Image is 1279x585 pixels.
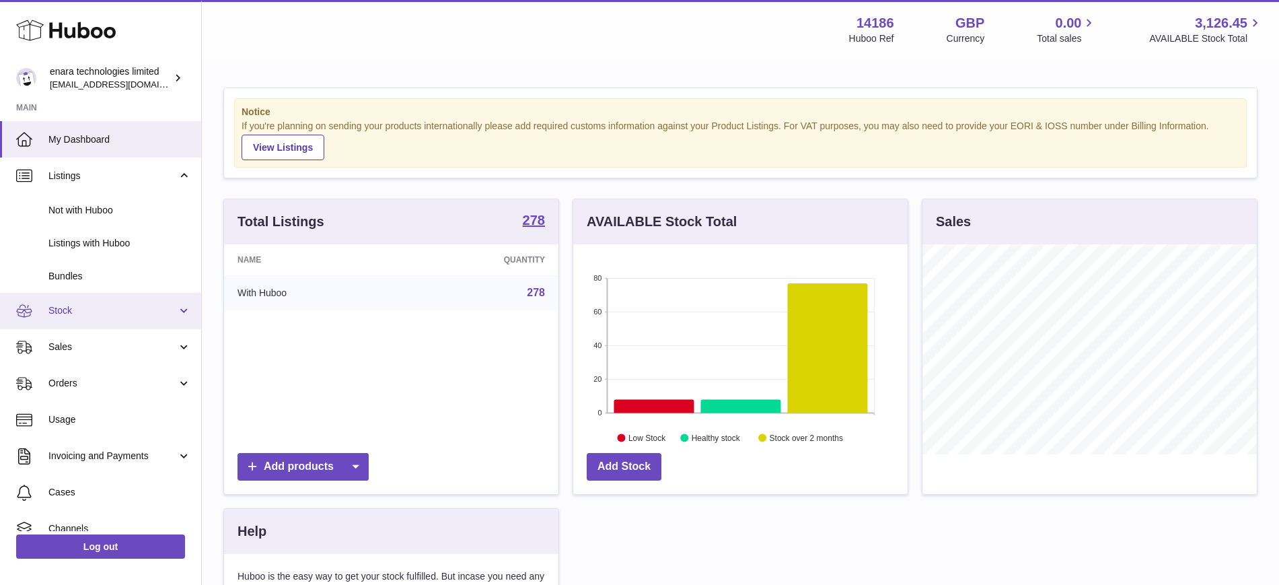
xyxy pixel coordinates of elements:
[48,341,177,353] span: Sales
[48,486,191,499] span: Cases
[1149,14,1263,45] a: 3,126.45 AVAILABLE Stock Total
[224,275,400,310] td: With Huboo
[593,375,601,383] text: 20
[48,204,191,217] span: Not with Huboo
[856,14,894,32] strong: 14186
[242,135,324,160] a: View Listings
[48,170,177,182] span: Listings
[48,377,177,390] span: Orders
[692,433,741,442] text: Healthy stock
[628,433,666,442] text: Low Stock
[16,68,36,88] img: internalAdmin-14186@internal.huboo.com
[527,287,545,298] a: 278
[593,341,601,349] text: 40
[48,304,177,317] span: Stock
[48,450,177,462] span: Invoicing and Payments
[224,244,400,275] th: Name
[48,133,191,146] span: My Dashboard
[947,32,985,45] div: Currency
[523,213,545,230] a: 278
[400,244,558,275] th: Quantity
[849,32,894,45] div: Huboo Ref
[237,213,324,231] h3: Total Listings
[48,237,191,250] span: Listings with Huboo
[770,433,843,442] text: Stock over 2 months
[1037,32,1097,45] span: Total sales
[50,79,198,90] span: [EMAIL_ADDRESS][DOMAIN_NAME]
[48,522,191,535] span: Channels
[593,308,601,316] text: 60
[242,106,1239,118] strong: Notice
[1037,14,1097,45] a: 0.00 Total sales
[48,413,191,426] span: Usage
[587,453,661,481] a: Add Stock
[955,14,984,32] strong: GBP
[1056,14,1082,32] span: 0.00
[237,453,369,481] a: Add products
[48,270,191,283] span: Bundles
[1149,32,1263,45] span: AVAILABLE Stock Total
[593,274,601,282] text: 80
[237,522,266,541] h3: Help
[1195,14,1247,32] span: 3,126.45
[587,213,737,231] h3: AVAILABLE Stock Total
[523,213,545,227] strong: 278
[16,535,185,559] a: Log out
[50,65,171,91] div: enara technologies limited
[597,409,601,417] text: 0
[242,120,1239,160] div: If you're planning on sending your products internationally please add required customs informati...
[936,213,971,231] h3: Sales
